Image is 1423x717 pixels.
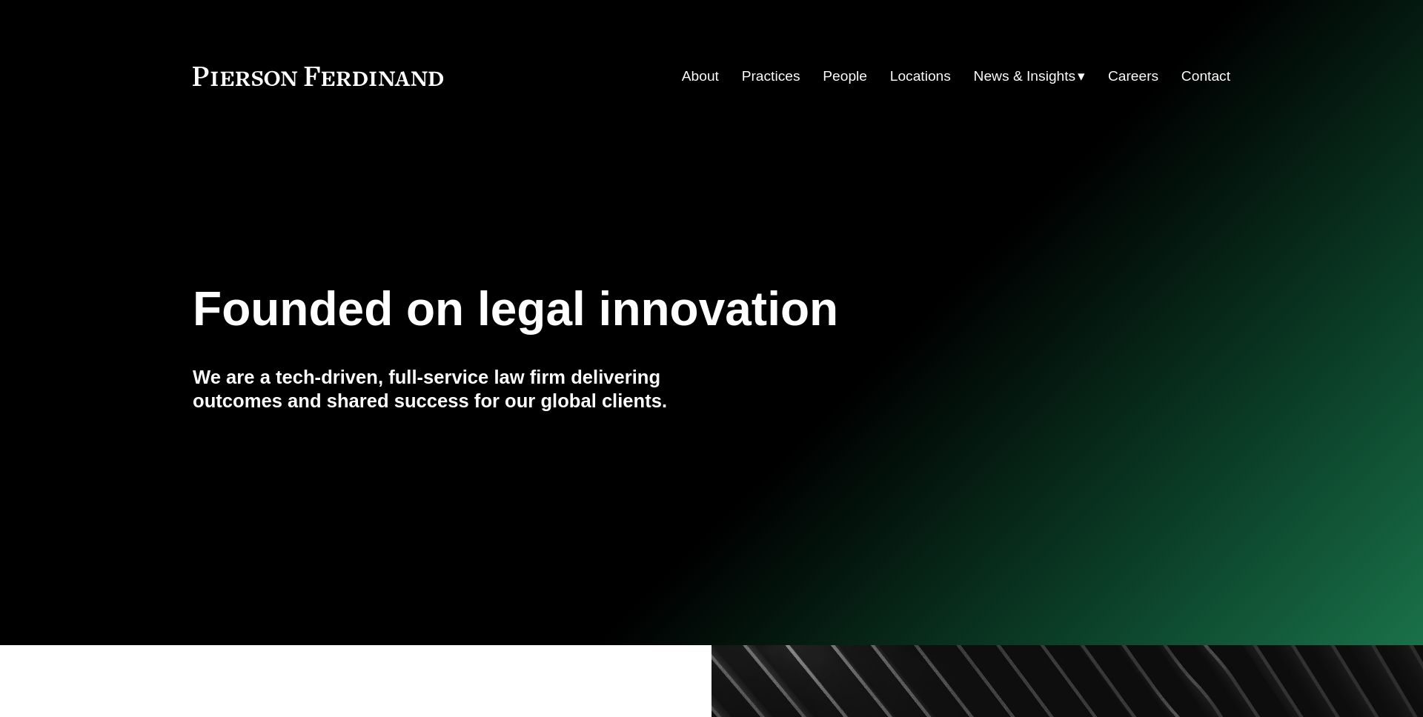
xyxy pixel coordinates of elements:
a: About [682,62,719,90]
a: People [823,62,867,90]
h1: Founded on legal innovation [193,282,1058,336]
a: folder dropdown [974,62,1086,90]
a: Practices [742,62,800,90]
a: Locations [890,62,951,90]
a: Contact [1181,62,1230,90]
a: Careers [1108,62,1158,90]
h4: We are a tech-driven, full-service law firm delivering outcomes and shared success for our global... [193,365,711,413]
span: News & Insights [974,64,1076,90]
